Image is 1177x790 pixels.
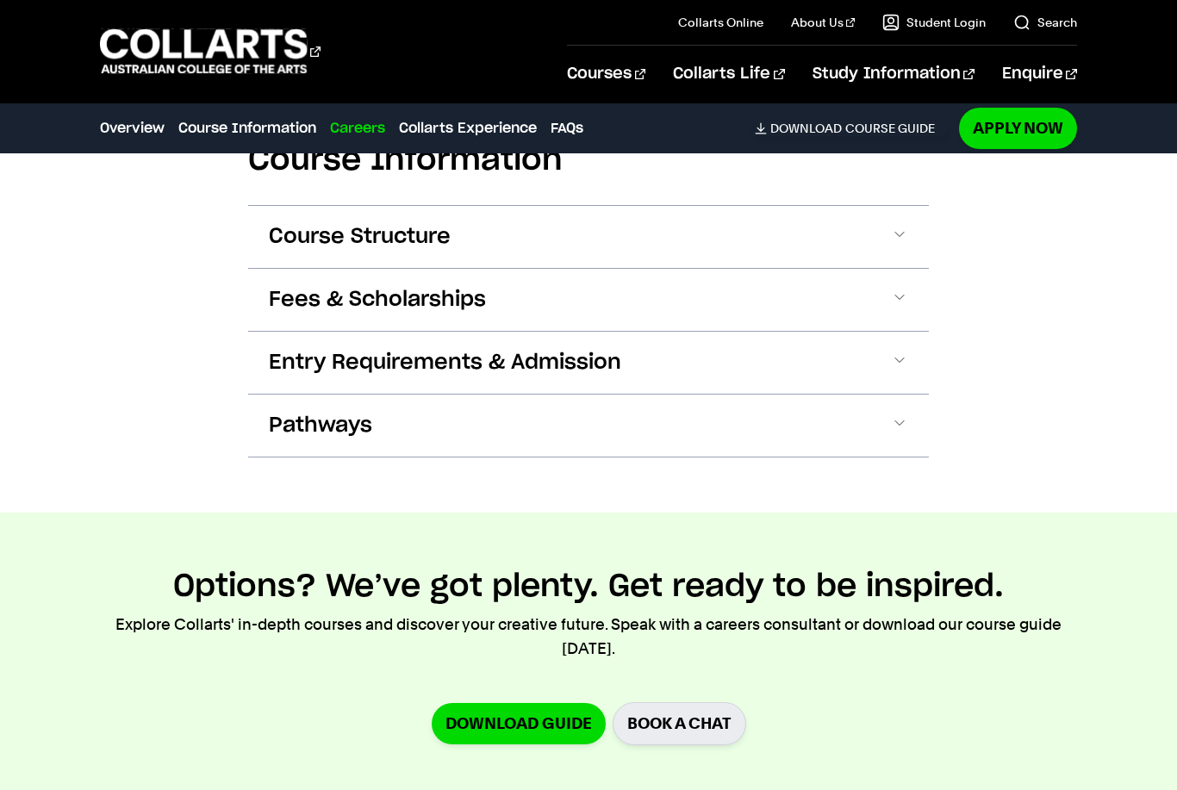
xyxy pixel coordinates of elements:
a: Course Information [178,118,316,139]
a: Collarts Life [673,46,784,103]
button: Course Structure [248,206,929,268]
h2: Options? We’ve got plenty. Get ready to be inspired. [173,568,1004,606]
a: Collarts Experience [399,118,537,139]
button: Fees & Scholarships [248,269,929,331]
span: Entry Requirements & Admission [269,349,621,376]
span: Download [770,121,842,136]
button: Pathways [248,395,929,457]
div: Go to homepage [100,27,321,76]
a: About Us [791,14,855,31]
a: Search [1013,14,1077,31]
span: Fees & Scholarships [269,286,486,314]
p: Explore Collarts' in-depth courses and discover your creative future. Speak with a careers consul... [100,613,1077,661]
span: Pathways [269,412,372,439]
a: Collarts Online [678,14,763,31]
a: Courses [567,46,645,103]
a: Download Guide [432,703,606,743]
span: Course Structure [269,223,451,251]
a: Apply Now [959,108,1077,148]
a: DownloadCourse Guide [755,121,949,136]
a: Overview [100,118,165,139]
a: FAQs [551,118,583,139]
button: Entry Requirements & Admission [248,332,929,394]
a: Study Information [813,46,975,103]
a: Student Login [882,14,986,31]
a: BOOK A CHAT [613,702,746,744]
h2: Course Information [248,141,929,179]
a: Enquire [1002,46,1077,103]
a: Careers [330,118,385,139]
